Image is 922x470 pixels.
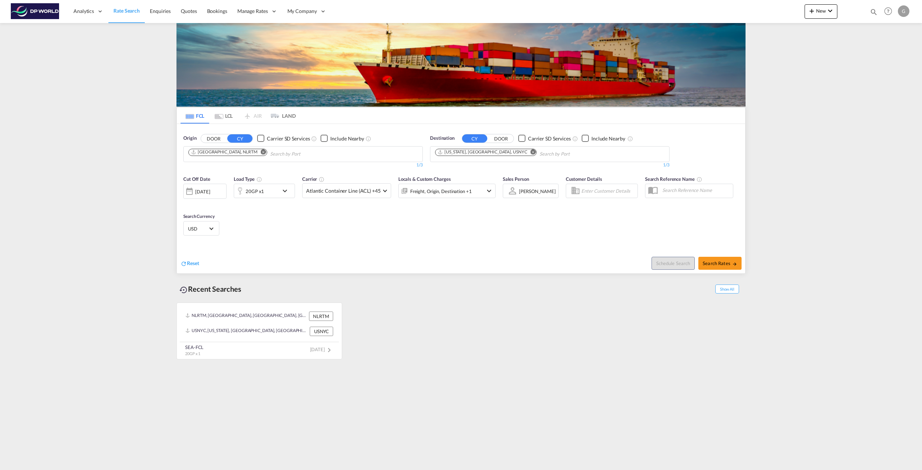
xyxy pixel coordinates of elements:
md-chips-wrap: Chips container. Use arrow keys to select chips. [187,147,341,160]
div: Freight Origin Destination Factory Stuffing [410,186,472,196]
md-tab-item: LCL [209,108,238,124]
md-icon: icon-refresh [180,260,187,267]
span: Reset [187,260,199,266]
div: 1/3 [430,162,670,168]
md-pagination-wrapper: Use the left and right arrow keys to navigate between tabs [180,108,296,124]
div: Help [882,5,898,18]
div: NLRTM, Rotterdam, Netherlands, Western Europe, Europe [185,312,307,321]
button: Search Ratesicon-arrow-right [698,257,742,270]
md-tab-item: FCL [180,108,209,124]
div: G [898,5,909,17]
img: LCL+%26+FCL+BACKGROUND.png [176,23,746,107]
span: Atlantic Container Line (ACL) +45 [306,187,381,194]
input: Enter Customer Details [581,185,635,196]
md-icon: icon-chevron-down [281,187,293,195]
md-icon: Your search will be saved by the below given name [697,176,702,182]
span: Enquiries [150,8,171,14]
div: Recent Searches [176,281,244,297]
button: icon-plus 400-fgNewicon-chevron-down [805,4,837,19]
span: Locals & Custom Charges [398,176,451,182]
div: icon-magnify [870,8,878,19]
md-tab-item: LAND [267,108,296,124]
md-icon: The selected Trucker/Carrierwill be displayed in the rate results If the rates are from another f... [319,176,325,182]
div: Freight Origin Destination Factory Stuffingicon-chevron-down [398,184,496,198]
div: Rotterdam, NLRTM [191,149,258,155]
md-select: Sales Person: Georgios Myroglou [518,186,556,196]
div: SEA-FCL [185,344,203,350]
div: USNYC [310,327,333,336]
md-select: Select Currency: $ USDUnited States Dollar [187,223,215,234]
button: CY [227,134,252,143]
span: USD [188,225,208,232]
div: 20GP x1icon-chevron-down [234,184,295,198]
span: New [807,8,834,14]
md-checkbox: Checkbox No Ink [582,135,625,142]
md-icon: icon-chevron-right [325,346,334,354]
input: Search Reference Name [659,185,733,196]
div: Carrier SD Services [528,135,571,142]
div: 1/3 [183,162,423,168]
span: Quotes [181,8,197,14]
md-icon: Unchecked: Search for CY (Container Yard) services for all selected carriers.Checked : Search for... [572,136,578,142]
span: Bookings [207,8,227,14]
div: Include Nearby [591,135,625,142]
div: Press delete to remove this chip. [438,149,528,155]
button: Note: By default Schedule search will only considerorigin ports, destination ports and cut off da... [652,257,695,270]
div: Carrier SD Services [267,135,310,142]
md-datepicker: Select [183,198,189,208]
button: Remove [525,149,536,156]
div: icon-refreshReset [180,260,199,268]
span: Help [882,5,894,17]
md-checkbox: Checkbox No Ink [257,135,310,142]
span: My Company [287,8,317,15]
md-icon: icon-information-outline [256,176,262,182]
div: [PERSON_NAME] [519,188,556,194]
span: Customer Details [566,176,602,182]
md-checkbox: Checkbox No Ink [321,135,364,142]
md-icon: icon-plus 400-fg [807,6,816,15]
span: Load Type [234,176,262,182]
div: 20GP x1 [246,186,264,196]
md-icon: icon-magnify [870,8,878,16]
button: Remove [256,149,267,156]
input: Chips input. [540,148,608,160]
img: c08ca190194411f088ed0f3ba295208c.png [11,3,59,19]
md-icon: Unchecked: Search for CY (Container Yard) services for all selected carriers.Checked : Search for... [311,136,317,142]
md-icon: Unchecked: Ignores neighbouring ports when fetching rates.Checked : Includes neighbouring ports w... [627,136,633,142]
div: New York, NY, USNYC [438,149,527,155]
div: USNYC, New York, NY, United States, North America, Americas [185,327,308,336]
recent-search-card: NLRTM, [GEOGRAPHIC_DATA], [GEOGRAPHIC_DATA], [GEOGRAPHIC_DATA], [GEOGRAPHIC_DATA] NLRTMUSNYC, [US... [176,303,342,359]
input: Chips input. [270,148,339,160]
button: CY [462,134,487,143]
div: Include Nearby [330,135,364,142]
span: Origin [183,135,196,142]
div: [DATE] [183,184,227,199]
div: OriginDOOR CY Checkbox No InkUnchecked: Search for CY (Container Yard) services for all selected ... [177,124,745,273]
md-icon: icon-chevron-down [485,187,493,195]
md-chips-wrap: Chips container. Use arrow keys to select chips. [434,147,611,160]
div: Press delete to remove this chip. [191,149,259,155]
span: Rate Search [113,8,140,14]
md-icon: icon-backup-restore [179,286,188,294]
button: DOOR [488,134,514,143]
span: 20GP x 1 [185,351,200,356]
div: NLRTM [309,312,333,321]
button: DOOR [201,134,226,143]
span: Manage Rates [237,8,268,15]
span: Carrier [302,176,325,182]
span: Show All [715,285,739,294]
span: Destination [430,135,455,142]
span: Cut Off Date [183,176,210,182]
span: Search Currency [183,214,215,219]
span: Analytics [73,8,94,15]
md-icon: Unchecked: Ignores neighbouring ports when fetching rates.Checked : Includes neighbouring ports w... [366,136,371,142]
md-checkbox: Checkbox No Ink [518,135,571,142]
div: [DATE] [195,188,210,195]
span: Search Reference Name [645,176,702,182]
span: Search Rates [703,260,737,266]
md-icon: icon-chevron-down [826,6,834,15]
span: [DATE] [310,346,334,352]
span: Sales Person [503,176,529,182]
md-icon: icon-arrow-right [732,261,737,267]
